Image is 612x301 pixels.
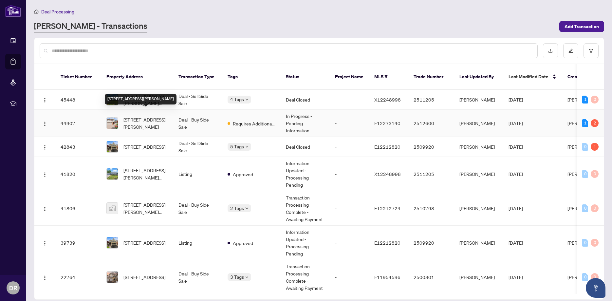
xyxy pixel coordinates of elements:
[589,48,593,53] span: filter
[509,97,523,103] span: [DATE]
[509,120,523,126] span: [DATE]
[591,96,599,103] div: 0
[374,240,400,246] span: E12212820
[123,92,168,107] span: [STREET_ADDRESS][PERSON_NAME][PERSON_NAME]
[454,226,503,260] td: [PERSON_NAME]
[330,260,369,294] td: -
[568,48,573,53] span: edit
[40,169,50,179] button: Logo
[567,205,603,211] span: [PERSON_NAME]
[173,191,222,226] td: Deal - Buy Side Sale
[543,43,558,58] button: download
[591,119,599,127] div: 2
[40,141,50,152] button: Logo
[567,240,603,246] span: [PERSON_NAME]
[281,90,330,110] td: Deal Closed
[454,137,503,157] td: [PERSON_NAME]
[563,43,578,58] button: edit
[230,273,244,281] span: 3 Tags
[591,143,599,151] div: 1
[408,191,454,226] td: 2510798
[55,90,101,110] td: 45448
[42,206,47,212] img: Logo
[591,170,599,178] div: 0
[548,48,553,53] span: download
[107,272,118,283] img: thumbnail-img
[454,191,503,226] td: [PERSON_NAME]
[330,157,369,191] td: -
[55,137,101,157] td: 42843
[374,97,401,103] span: X12248998
[42,145,47,150] img: Logo
[40,203,50,214] button: Logo
[123,143,165,150] span: [STREET_ADDRESS]
[330,64,369,90] th: Project Name
[173,64,222,90] th: Transaction Type
[123,273,165,281] span: [STREET_ADDRESS]
[562,64,602,90] th: Created By
[509,73,548,80] span: Last Modified Date
[230,143,244,150] span: 5 Tags
[42,172,47,177] img: Logo
[173,226,222,260] td: Listing
[107,203,118,214] img: thumbnail-img
[584,43,599,58] button: filter
[107,237,118,248] img: thumbnail-img
[582,119,588,127] div: 1
[173,90,222,110] td: Deal - Sell Side Sale
[281,226,330,260] td: Information Updated - Processing Pending
[330,226,369,260] td: -
[5,5,21,17] img: logo
[408,226,454,260] td: 2509920
[55,260,101,294] td: 22764
[173,110,222,137] td: Deal - Buy Side Sale
[123,116,168,130] span: [STREET_ADDRESS][PERSON_NAME]
[509,240,523,246] span: [DATE]
[9,283,17,292] span: DR
[567,97,603,103] span: [PERSON_NAME]
[230,204,244,212] span: 2 Tags
[330,90,369,110] td: -
[281,137,330,157] td: Deal Closed
[503,64,562,90] th: Last Modified Date
[281,157,330,191] td: Information Updated - Processing Pending
[40,272,50,282] button: Logo
[173,157,222,191] td: Listing
[41,9,74,15] span: Deal Processing
[454,157,503,191] td: [PERSON_NAME]
[233,171,253,178] span: Approved
[42,121,47,126] img: Logo
[567,171,603,177] span: [PERSON_NAME]
[55,64,101,90] th: Ticket Number
[509,205,523,211] span: [DATE]
[233,120,275,127] span: Requires Additional Docs
[369,64,408,90] th: MLS #
[107,168,118,179] img: thumbnail-img
[591,239,599,247] div: 0
[582,96,588,103] div: 1
[408,260,454,294] td: 2500801
[245,275,249,279] span: down
[330,137,369,157] td: -
[408,110,454,137] td: 2512600
[55,157,101,191] td: 41820
[330,191,369,226] td: -
[586,278,605,298] button: Open asap
[101,64,173,90] th: Property Address
[582,239,588,247] div: 0
[42,98,47,103] img: Logo
[34,9,39,14] span: home
[107,118,118,129] img: thumbnail-img
[454,110,503,137] td: [PERSON_NAME]
[454,260,503,294] td: [PERSON_NAME]
[123,239,165,246] span: [STREET_ADDRESS]
[454,90,503,110] td: [PERSON_NAME]
[123,167,168,181] span: [STREET_ADDRESS][PERSON_NAME][PERSON_NAME]
[245,145,249,148] span: down
[509,171,523,177] span: [DATE]
[582,204,588,212] div: 0
[567,120,603,126] span: [PERSON_NAME]
[281,191,330,226] td: Transaction Processing Complete - Awaiting Payment
[408,137,454,157] td: 2509920
[42,275,47,280] img: Logo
